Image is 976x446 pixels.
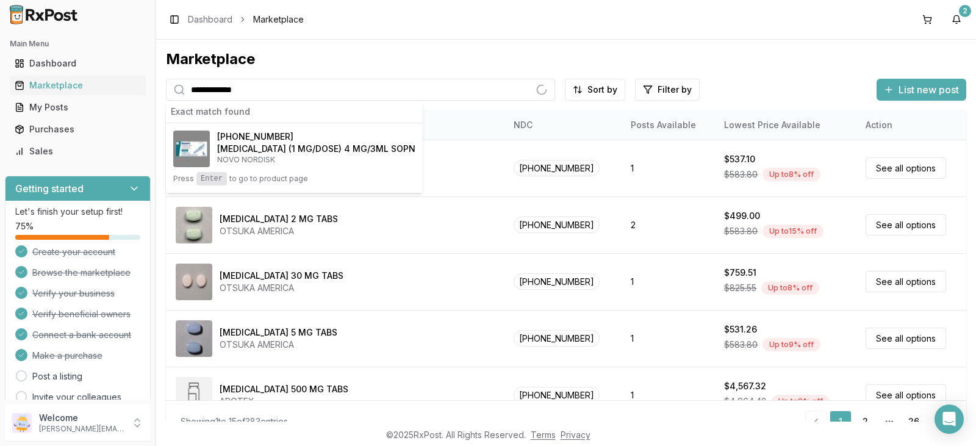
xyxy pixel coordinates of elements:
[658,84,692,96] span: Filter by
[220,225,338,237] div: OTSUKA AMERICA
[856,110,966,140] th: Action
[724,282,756,294] span: $825.55
[10,74,146,96] a: Marketplace
[196,172,227,185] kbd: Enter
[188,13,304,26] nav: breadcrumb
[866,157,946,179] a: See all options
[32,267,131,279] span: Browse the marketplace
[181,415,288,428] div: Showing 1 to 15 of 383 entries
[173,174,194,184] span: Press
[959,5,971,17] div: 2
[220,395,348,408] div: APOTEX
[5,5,83,24] img: RxPost Logo
[5,98,151,117] button: My Posts
[217,143,415,155] h4: [MEDICAL_DATA] (1 MG/DOSE) 4 MG/3ML SOPN
[724,225,758,237] span: $583.80
[724,323,757,336] div: $531.26
[188,13,232,26] a: Dashboard
[854,411,876,433] a: 2
[220,326,337,339] div: [MEDICAL_DATA] 5 MG TABS
[761,281,819,295] div: Up to 8 % off
[877,79,966,101] button: List new post
[15,101,141,113] div: My Posts
[15,79,141,92] div: Marketplace
[724,210,760,222] div: $499.00
[220,213,338,225] div: [MEDICAL_DATA] 2 MG TABS
[32,308,131,320] span: Verify beneficial owners
[176,377,212,414] img: Abiraterone Acetate 500 MG TABS
[5,76,151,95] button: Marketplace
[217,155,415,165] p: NOVO NORDISK
[32,350,102,362] span: Make a purchase
[173,131,210,167] img: Ozempic (1 MG/DOSE) 4 MG/3ML SOPN
[32,329,131,341] span: Connect a bank account
[32,370,82,383] a: Post a listing
[15,206,140,218] p: Let's finish your setup first!
[220,282,343,294] div: OTSUKA AMERICA
[514,160,600,176] span: [PHONE_NUMBER]
[176,264,212,300] img: Abilify 30 MG TABS
[514,217,600,233] span: [PHONE_NUMBER]
[724,339,758,351] span: $583.80
[724,168,758,181] span: $583.80
[220,383,348,395] div: [MEDICAL_DATA] 500 MG TABS
[762,168,820,181] div: Up to 8 % off
[830,411,852,433] a: 1
[10,118,146,140] a: Purchases
[10,96,146,118] a: My Posts
[10,52,146,74] a: Dashboard
[166,49,966,69] div: Marketplace
[32,287,115,300] span: Verify your business
[531,430,556,440] a: Terms
[935,405,964,434] div: Open Intercom Messenger
[15,220,34,232] span: 75 %
[621,367,715,423] td: 1
[253,13,304,26] span: Marketplace
[39,424,124,434] p: [PERSON_NAME][EMAIL_ADDRESS][DOMAIN_NAME]
[621,140,715,196] td: 1
[621,310,715,367] td: 1
[635,79,700,101] button: Filter by
[724,267,756,279] div: $759.51
[32,391,121,403] a: Invite your colleagues
[866,328,946,349] a: See all options
[724,153,755,165] div: $537.10
[10,39,146,49] h2: Main Menu
[220,270,343,282] div: [MEDICAL_DATA] 30 MG TABS
[15,57,141,70] div: Dashboard
[772,395,830,408] div: Up to 8 % off
[217,131,293,143] span: [PHONE_NUMBER]
[514,387,600,403] span: [PHONE_NUMBER]
[565,79,625,101] button: Sort by
[514,273,600,290] span: [PHONE_NUMBER]
[866,384,946,406] a: See all options
[12,413,32,433] img: User avatar
[220,339,337,351] div: OTSUKA AMERICA
[15,123,141,135] div: Purchases
[15,181,84,196] h3: Getting started
[947,10,966,29] button: 2
[166,101,423,123] div: Exact match found
[621,253,715,310] td: 1
[176,207,212,243] img: Abilify 2 MG TABS
[805,411,952,433] nav: pagination
[561,430,590,440] a: Privacy
[903,411,925,433] a: 26
[866,271,946,292] a: See all options
[166,123,423,193] button: Ozempic (1 MG/DOSE) 4 MG/3ML SOPN[PHONE_NUMBER][MEDICAL_DATA] (1 MG/DOSE) 4 MG/3ML SOPNNOVO NORDI...
[714,110,855,140] th: Lowest Price Available
[10,140,146,162] a: Sales
[32,246,115,258] span: Create your account
[5,142,151,161] button: Sales
[15,145,141,157] div: Sales
[866,214,946,236] a: See all options
[229,174,308,184] span: to go to product page
[762,225,823,238] div: Up to 15 % off
[39,412,124,424] p: Welcome
[877,85,966,97] a: List new post
[724,395,767,408] span: $4,964.48
[621,196,715,253] td: 2
[176,320,212,357] img: Abilify 5 MG TABS
[587,84,617,96] span: Sort by
[514,330,600,347] span: [PHONE_NUMBER]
